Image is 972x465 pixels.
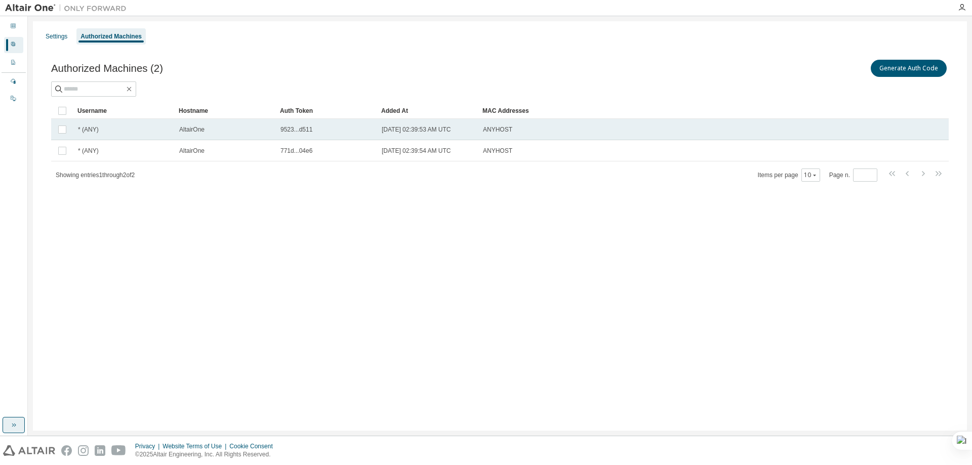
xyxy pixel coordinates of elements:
[871,60,947,77] button: Generate Auth Code
[95,445,105,456] img: linkedin.svg
[51,63,163,74] span: Authorized Machines (2)
[483,125,512,134] span: ANYHOST
[78,147,99,155] span: * (ANY)
[78,125,99,134] span: * (ANY)
[280,125,312,134] span: 9523...d511
[179,125,205,134] span: AltairOne
[56,172,135,179] span: Showing entries 1 through 2 of 2
[179,147,205,155] span: AltairOne
[3,445,55,456] img: altair_logo.svg
[111,445,126,456] img: youtube.svg
[46,32,67,40] div: Settings
[4,37,23,53] div: User Profile
[482,103,842,119] div: MAC Addresses
[4,74,23,90] div: Managed
[381,103,474,119] div: Added At
[4,19,23,35] div: Dashboard
[758,168,820,182] span: Items per page
[135,442,163,450] div: Privacy
[280,103,373,119] div: Auth Token
[77,103,171,119] div: Username
[829,168,877,182] span: Page n.
[78,445,89,456] img: instagram.svg
[382,147,451,155] span: [DATE] 02:39:54 AM UTC
[163,442,229,450] div: Website Terms of Use
[4,55,23,71] div: Company Profile
[135,450,279,459] p: © 2025 Altair Engineering, Inc. All Rights Reserved.
[483,147,512,155] span: ANYHOST
[61,445,72,456] img: facebook.svg
[4,91,23,107] div: On Prem
[804,171,818,179] button: 10
[80,32,142,40] div: Authorized Machines
[179,103,272,119] div: Hostname
[5,3,132,13] img: Altair One
[280,147,312,155] span: 771d...04e6
[382,125,451,134] span: [DATE] 02:39:53 AM UTC
[229,442,278,450] div: Cookie Consent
